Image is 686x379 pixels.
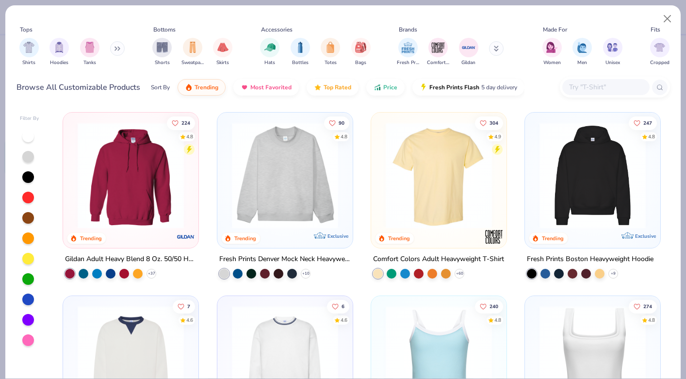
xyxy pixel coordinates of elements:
[241,83,248,91] img: most_fav.gif
[648,133,655,140] div: 4.8
[572,38,592,66] div: filter for Men
[50,59,68,66] span: Hoodies
[186,133,193,140] div: 4.8
[148,271,155,277] span: + 37
[54,42,65,53] img: Hoodies Image
[233,79,299,96] button: Most Favorited
[607,42,618,53] img: Unisex Image
[16,82,140,93] div: Browse All Customizable Products
[292,59,309,66] span: Bottles
[314,83,322,91] img: TopRated.gif
[302,271,309,277] span: + 10
[603,38,622,66] button: filter button
[321,38,340,66] button: filter button
[291,38,310,66] div: filter for Bottles
[219,253,351,265] div: Fresh Prints Denver Mock Neck Heavyweight Sweatshirt
[611,271,616,277] span: + 9
[568,82,643,93] input: Try "T-Shirt"
[155,59,170,66] span: Shorts
[635,233,656,239] span: Exclusive
[177,227,196,247] img: Gildan logo
[546,42,557,53] img: Women Image
[484,227,504,247] img: Comfort Colors logo
[260,38,279,66] div: filter for Hats
[181,120,190,125] span: 224
[427,59,449,66] span: Comfort Colors
[325,59,337,66] span: Totes
[542,38,562,66] button: filter button
[264,42,276,53] img: Hats Image
[572,38,592,66] button: filter button
[431,40,445,55] img: Comfort Colors Image
[340,317,347,324] div: 4.6
[20,25,33,34] div: Tops
[185,83,193,91] img: trending.gif
[461,40,476,55] img: Gildan Image
[475,300,503,313] button: Like
[654,42,665,53] img: Cropped Image
[397,59,419,66] span: Fresh Prints
[65,253,196,265] div: Gildan Adult Heavy Blend 8 Oz. 50/50 Hooded Sweatshirt
[327,233,348,239] span: Exclusive
[213,38,232,66] div: filter for Skirts
[397,38,419,66] div: filter for Fresh Prints
[187,42,198,53] img: Sweatpants Image
[420,83,427,91] img: flash.gif
[173,300,195,313] button: Like
[340,133,347,140] div: 4.8
[152,38,172,66] button: filter button
[195,83,218,91] span: Trending
[351,38,371,66] div: filter for Bags
[475,116,503,130] button: Like
[181,59,204,66] span: Sweatpants
[250,83,292,91] span: Most Favorited
[324,83,351,91] span: Top Rated
[213,38,232,66] button: filter button
[22,59,35,66] span: Shirts
[167,116,195,130] button: Like
[427,38,449,66] div: filter for Comfort Colors
[355,42,366,53] img: Bags Image
[324,116,349,130] button: Like
[429,83,479,91] span: Fresh Prints Flash
[577,59,587,66] span: Men
[648,317,655,324] div: 4.8
[650,38,670,66] button: filter button
[373,253,504,265] div: Comfort Colors Adult Heavyweight T-Shirt
[216,59,229,66] span: Skirts
[181,38,204,66] button: filter button
[490,304,498,309] span: 240
[153,25,176,34] div: Bottoms
[73,122,189,229] img: 01756b78-01f6-4cc6-8d8a-3c30c1a0c8ac
[658,10,677,28] button: Close
[366,79,405,96] button: Price
[643,304,652,309] span: 274
[261,25,293,34] div: Accessories
[325,42,336,53] img: Totes Image
[217,42,229,53] img: Skirts Image
[178,79,226,96] button: Trending
[19,38,39,66] div: filter for Shirts
[351,38,371,66] button: filter button
[264,59,275,66] span: Hats
[49,38,69,66] button: filter button
[650,38,670,66] div: filter for Cropped
[80,38,99,66] div: filter for Tanks
[456,271,463,277] span: + 60
[187,304,190,309] span: 7
[383,83,397,91] span: Price
[397,38,419,66] button: filter button
[651,25,660,34] div: Fits
[401,40,415,55] img: Fresh Prints Image
[412,79,524,96] button: Fresh Prints Flash5 day delivery
[605,59,620,66] span: Unisex
[603,38,622,66] div: filter for Unisex
[629,300,657,313] button: Like
[427,38,449,66] button: filter button
[481,82,517,93] span: 5 day delivery
[49,38,69,66] div: filter for Hoodies
[459,38,478,66] button: filter button
[83,59,96,66] span: Tanks
[497,122,613,229] img: e55d29c3-c55d-459c-bfd9-9b1c499ab3c6
[80,38,99,66] button: filter button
